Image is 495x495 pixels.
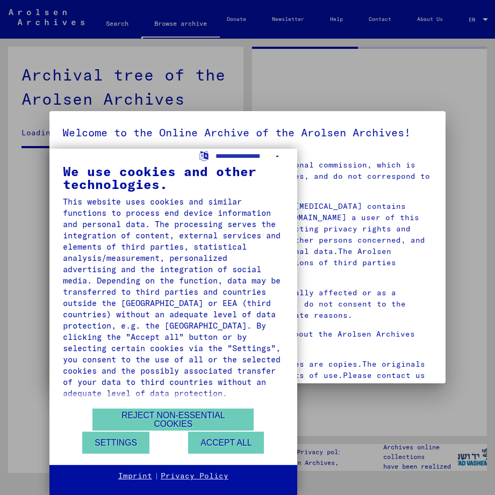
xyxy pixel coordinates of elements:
button: Accept all [188,432,264,454]
a: Imprint [118,471,152,482]
button: Reject non-essential cookies [92,409,254,431]
div: This website uses cookies and similar functions to process end device information and personal da... [63,196,284,399]
button: Settings [82,432,149,454]
div: We use cookies and other technologies. [63,165,284,191]
a: Privacy Policy [161,471,228,482]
